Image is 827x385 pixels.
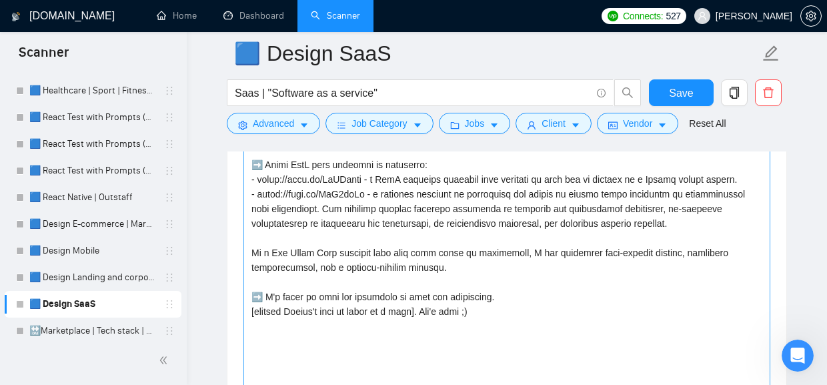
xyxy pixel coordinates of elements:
[159,354,172,367] span: double-left
[8,43,79,71] span: Scanner
[164,246,175,256] span: holder
[223,10,284,21] a: dashboardDashboard
[721,79,748,106] button: copy
[325,113,433,134] button: barsJob Categorycaret-down
[29,157,156,184] a: 🟦 React Test with Prompts (Mid Rates)
[337,120,346,130] span: bars
[253,116,294,131] span: Advanced
[698,11,707,21] span: user
[450,120,460,130] span: folder
[542,116,566,131] span: Client
[658,120,667,130] span: caret-down
[11,6,21,27] img: logo
[689,116,726,131] a: Reset All
[756,87,781,99] span: delete
[800,5,822,27] button: setting
[164,85,175,96] span: holder
[299,120,309,130] span: caret-down
[490,120,499,130] span: caret-down
[351,116,407,131] span: Job Category
[755,79,782,106] button: delete
[227,113,320,134] button: settingAdvancedcaret-down
[801,11,821,21] span: setting
[597,113,678,134] button: idcardVendorcaret-down
[29,291,156,318] a: 🟦 Design SaaS
[762,45,780,62] span: edit
[465,116,485,131] span: Jobs
[164,272,175,283] span: holder
[608,120,618,130] span: idcard
[666,9,680,23] span: 527
[164,192,175,203] span: holder
[439,113,511,134] button: folderJobscaret-down
[623,9,663,23] span: Connects:
[29,104,156,131] a: 🟦 React Test with Prompts (Max)
[649,79,714,106] button: Save
[571,120,580,130] span: caret-down
[597,89,606,97] span: info-circle
[527,120,536,130] span: user
[29,184,156,211] a: 🟦 React Native | Outstaff
[238,120,247,130] span: setting
[311,10,360,21] a: searchScanner
[623,116,652,131] span: Vendor
[29,77,156,104] a: 🟦 Healthcare | Sport | Fitness | Outstaff
[800,11,822,21] a: setting
[516,113,592,134] button: userClientcaret-down
[608,11,618,21] img: upwork-logo.png
[164,219,175,230] span: holder
[164,326,175,336] span: holder
[615,87,640,99] span: search
[29,264,156,291] a: 🟦 Design Landing and corporate
[29,238,156,264] a: 🟦 Design Mobile
[614,79,641,106] button: search
[235,85,591,101] input: Search Freelance Jobs...
[164,165,175,176] span: holder
[782,340,814,372] iframe: Intercom live chat
[29,131,156,157] a: 🟦 React Test with Prompts (High)
[157,10,197,21] a: homeHome
[669,85,693,101] span: Save
[722,87,747,99] span: copy
[164,112,175,123] span: holder
[164,299,175,310] span: holder
[29,318,156,344] a: 🔛Marketplace | Tech stack | Outstaff
[29,211,156,238] a: 🟦 Design E-commerce | Marketplace
[234,37,760,70] input: Scanner name...
[413,120,422,130] span: caret-down
[164,139,175,149] span: holder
